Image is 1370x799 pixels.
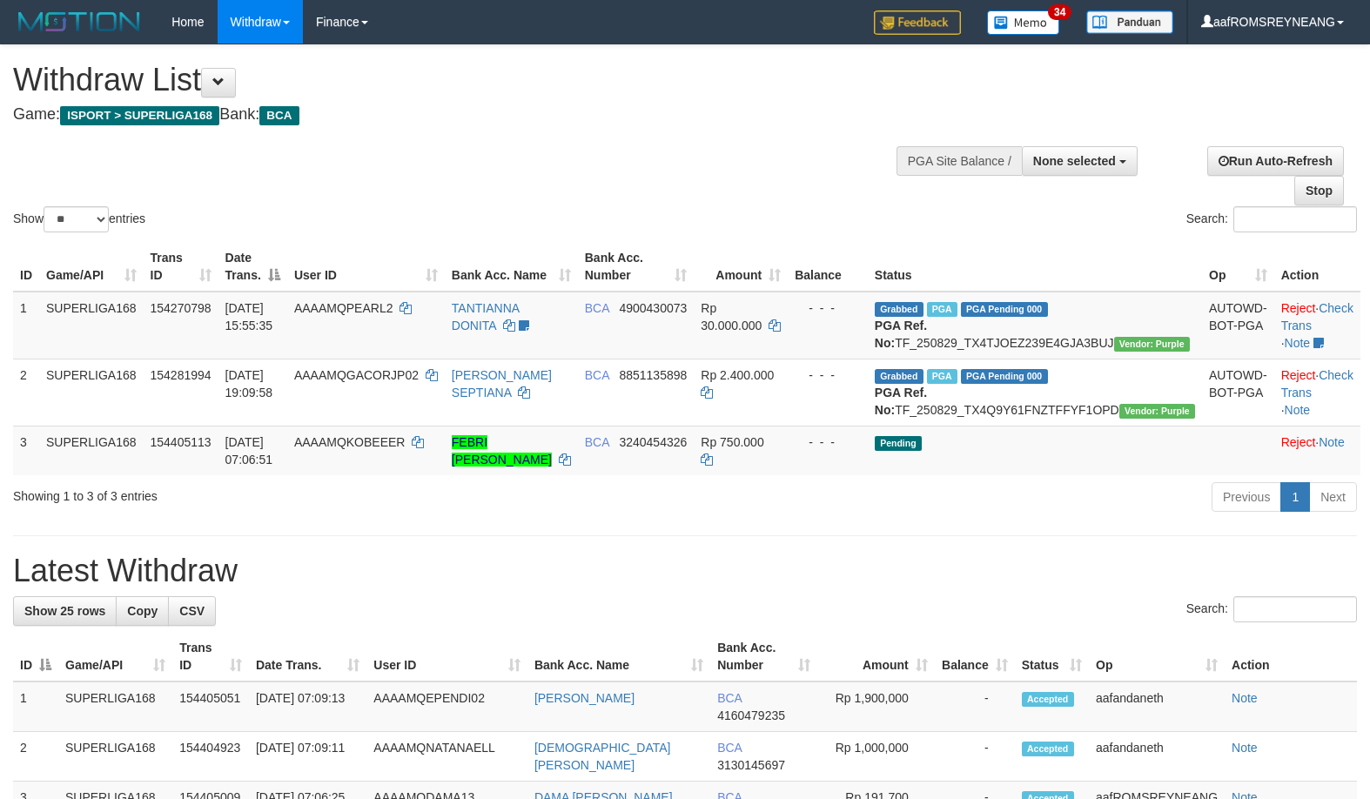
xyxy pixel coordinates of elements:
span: Show 25 rows [24,604,105,618]
th: Amount: activate to sort column ascending [694,242,788,292]
img: Button%20Memo.svg [987,10,1060,35]
td: Rp 1,000,000 [817,732,935,782]
th: Action [1274,242,1360,292]
th: Bank Acc. Name: activate to sort column ascending [527,632,710,681]
span: Copy 4160479235 to clipboard [717,708,785,722]
span: PGA Pending [961,302,1048,317]
div: - - - [795,433,861,451]
th: Status: activate to sort column ascending [1015,632,1089,681]
td: 154404923 [172,732,249,782]
td: SUPERLIGA168 [58,681,172,732]
a: CSV [168,596,216,626]
td: - [935,732,1015,782]
th: Action [1225,632,1357,681]
span: BCA [717,741,742,755]
label: Search: [1186,206,1357,232]
b: PGA Ref. No: [875,386,927,417]
span: Accepted [1022,692,1074,707]
div: - - - [795,299,861,317]
span: Rp 30.000.000 [701,301,762,332]
span: 154405113 [151,435,212,449]
td: 3 [13,426,39,475]
th: Game/API: activate to sort column ascending [39,242,144,292]
td: SUPERLIGA168 [58,732,172,782]
span: [DATE] 07:06:51 [225,435,273,467]
td: 2 [13,359,39,426]
td: TF_250829_TX4TJOEZ239E4GJA3BUJ [868,292,1202,359]
th: ID: activate to sort column descending [13,632,58,681]
h1: Latest Withdraw [13,554,1357,588]
td: TF_250829_TX4Q9Y61FNZTFFYF1OPD [868,359,1202,426]
td: Rp 1,900,000 [817,681,935,732]
span: BCA [585,368,609,382]
span: PGA Pending [961,369,1048,384]
td: SUPERLIGA168 [39,292,144,359]
td: aafandaneth [1089,681,1225,732]
th: ID [13,242,39,292]
th: Balance: activate to sort column ascending [935,632,1015,681]
input: Search: [1233,596,1357,622]
th: User ID: activate to sort column ascending [287,242,445,292]
a: [PERSON_NAME] SEPTIANA [452,368,552,399]
a: Note [1319,435,1345,449]
span: [DATE] 15:55:35 [225,301,273,332]
a: Note [1285,403,1311,417]
td: · [1274,426,1360,475]
a: Check Trans [1281,368,1353,399]
th: Trans ID: activate to sort column ascending [172,632,249,681]
a: Run Auto-Refresh [1207,146,1344,176]
span: Copy 3130145697 to clipboard [717,758,785,772]
td: [DATE] 07:09:13 [249,681,366,732]
span: None selected [1033,154,1116,168]
img: MOTION_logo.png [13,9,145,35]
a: [DEMOGRAPHIC_DATA][PERSON_NAME] [534,741,671,772]
span: Pending [875,436,922,451]
b: PGA Ref. No: [875,319,927,350]
a: Note [1232,691,1258,705]
td: SUPERLIGA168 [39,426,144,475]
th: Amount: activate to sort column ascending [817,632,935,681]
input: Search: [1233,206,1357,232]
a: Copy [116,596,169,626]
th: Bank Acc. Number: activate to sort column ascending [578,242,695,292]
span: 34 [1048,4,1071,20]
div: - - - [795,366,861,384]
span: Vendor URL: https://trx4.1velocity.biz [1114,337,1190,352]
img: panduan.png [1086,10,1173,34]
h4: Game: Bank: [13,106,896,124]
span: BCA [717,691,742,705]
td: SUPERLIGA168 [39,359,144,426]
th: Game/API: activate to sort column ascending [58,632,172,681]
td: 1 [13,681,58,732]
label: Search: [1186,596,1357,622]
span: Copy [127,604,158,618]
div: PGA Site Balance / [897,146,1022,176]
td: · · [1274,292,1360,359]
th: Op: activate to sort column ascending [1202,242,1274,292]
td: AUTOWD-BOT-PGA [1202,292,1274,359]
th: Trans ID: activate to sort column ascending [144,242,218,292]
select: Showentries [44,206,109,232]
a: Note [1232,741,1258,755]
a: Note [1285,336,1311,350]
a: Next [1309,482,1357,512]
span: BCA [259,106,299,125]
a: 1 [1280,482,1310,512]
td: [DATE] 07:09:11 [249,732,366,782]
span: Rp 750.000 [701,435,763,449]
th: Status [868,242,1202,292]
span: BCA [585,301,609,315]
td: AAAAMQEPENDI02 [366,681,527,732]
a: [PERSON_NAME] [534,691,635,705]
span: [DATE] 19:09:58 [225,368,273,399]
span: AAAAMQKOBEEER [294,435,406,449]
td: 154405051 [172,681,249,732]
th: Op: activate to sort column ascending [1089,632,1225,681]
th: Date Trans.: activate to sort column ascending [249,632,366,681]
span: Grabbed [875,369,923,384]
th: Balance [788,242,868,292]
span: Rp 2.400.000 [701,368,774,382]
span: ISPORT > SUPERLIGA168 [60,106,219,125]
span: Accepted [1022,742,1074,756]
a: Reject [1281,301,1316,315]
